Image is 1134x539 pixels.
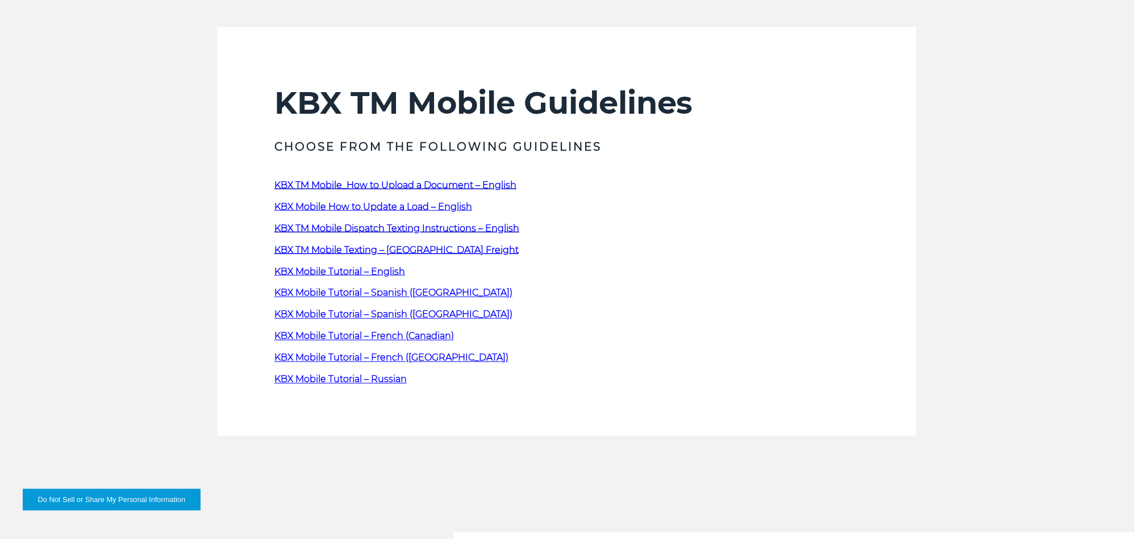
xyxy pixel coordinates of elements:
[274,180,516,190] a: KBX TM Mobile_How to Upload a Document – English
[274,374,407,385] a: KBX Mobile Tutorial – Russian
[274,353,508,363] a: KBX Mobile Tutorial – French ([GEOGRAPHIC_DATA])
[274,201,472,212] a: KBX Mobile How to Update a Load – English
[274,84,860,122] h2: KBX TM Mobile Guidelines
[274,309,512,320] a: KBX Mobile Tutorial – Spanish ([GEOGRAPHIC_DATA])
[274,244,519,255] a: KBX TM Mobile Texting – [GEOGRAPHIC_DATA] Freight
[274,288,512,298] a: KBX Mobile Tutorial – Spanish ([GEOGRAPHIC_DATA])
[23,489,201,511] button: Do Not Sell or Share My Personal Information
[274,331,454,342] a: KBX Mobile Tutorial – French (Canadian)
[274,223,519,234] a: KBX TM Mobile Dispatch Texting Instructions – English
[274,139,860,155] h3: Choose from the following guidelines
[1077,484,1134,539] iframe: Chat Widget
[274,266,405,277] a: KBX Mobile Tutorial – English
